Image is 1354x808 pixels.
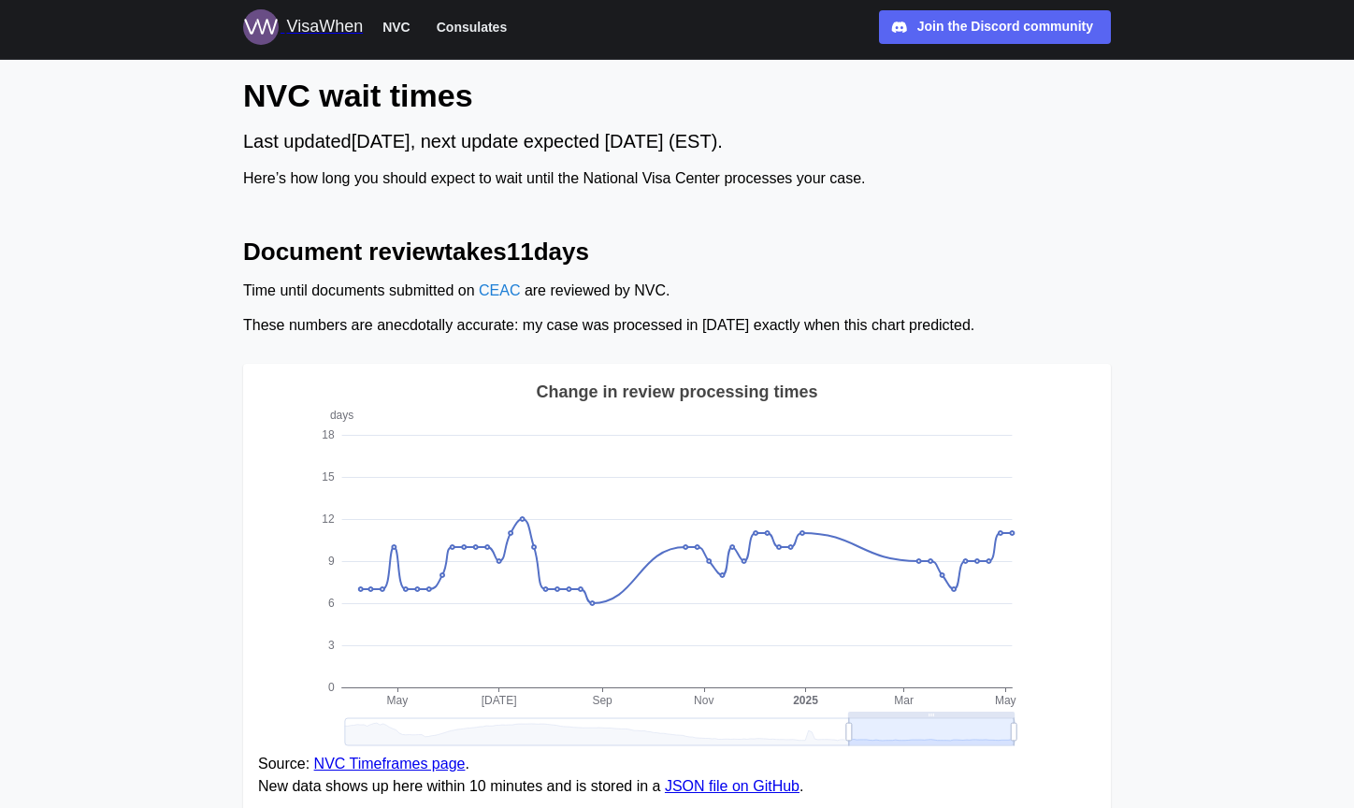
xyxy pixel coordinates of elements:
[479,282,520,298] a: CEAC
[322,470,335,483] text: 15
[328,597,335,610] text: 6
[243,280,1111,303] div: Time until documents submitted on are reviewed by NVC.
[917,17,1093,37] div: Join the Discord community
[243,9,279,45] img: Logo for VisaWhen
[536,382,817,401] text: Change in review processing times
[665,778,799,794] a: JSON file on GitHub
[322,428,335,441] text: 18
[314,756,466,772] a: NVC Timeframes page
[694,694,713,707] text: Nov
[243,75,1111,116] h1: NVC wait times
[330,409,353,422] text: days
[328,639,335,652] text: 3
[374,15,419,39] button: NVC
[592,694,612,707] text: Sep
[437,16,507,38] span: Consulates
[328,681,335,694] text: 0
[243,9,363,45] a: Logo for VisaWhen VisaWhen
[322,512,335,526] text: 12
[243,127,1111,156] div: Last updated [DATE] , next update expected [DATE] (EST).
[428,15,515,39] button: Consulates
[328,555,335,568] text: 9
[243,236,1111,268] h2: Document review takes 11 days
[894,694,914,707] text: Mar
[482,694,517,707] text: [DATE]
[286,14,363,40] div: VisaWhen
[995,694,1016,707] text: May
[382,16,411,38] span: NVC
[793,694,818,707] text: 2025
[243,314,1111,338] div: These numbers are anecdotally accurate: my case was processed in [DATE] exactly when this chart p...
[258,753,1096,800] figcaption: Source: . New data shows up here within 10 minutes and is stored in a .
[243,167,1111,191] div: Here’s how long you should expect to wait until the National Visa Center processes your case.
[879,10,1111,44] a: Join the Discord community
[387,694,409,707] text: May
